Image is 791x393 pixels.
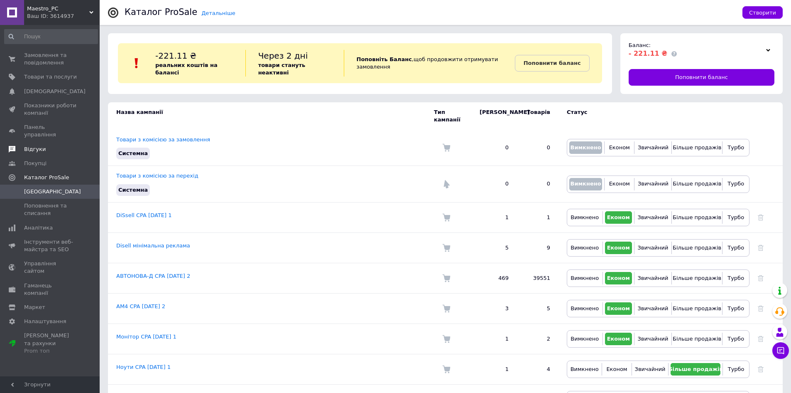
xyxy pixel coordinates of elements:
button: Економ [607,141,632,154]
button: Більше продажів [674,302,720,315]
span: Відгуки [24,146,46,153]
span: Створити [749,10,776,16]
img: Комісія за замовлення [442,213,451,222]
td: 1 [471,354,517,384]
td: 2 [517,324,558,354]
span: Маркет [24,304,45,311]
button: Турбо [725,272,747,284]
a: Монітор CPA [DATE] 1 [116,334,176,340]
button: Вимкнено [569,211,600,224]
span: Через 2 дні [258,51,308,61]
a: Товари з комісією за перехід [116,173,198,179]
button: Економ [605,211,632,224]
span: Вимкнено [570,180,601,187]
a: Поповнити баланс [629,69,774,86]
img: Комісія за замовлення [442,365,451,373]
td: 0 [471,130,517,166]
span: Аналітика [24,224,53,232]
button: Більше продажів [674,178,720,190]
span: [DEMOGRAPHIC_DATA] [24,88,86,95]
button: Звичайний [637,178,669,190]
div: Ваш ID: 3614937 [27,12,100,20]
span: Економ [606,366,627,372]
button: Вимкнено [569,272,600,284]
span: Економ [609,144,630,151]
span: Інструменти веб-майстра та SEO [24,238,77,253]
span: Поповнення та списання [24,202,77,217]
span: [GEOGRAPHIC_DATA] [24,188,81,195]
span: Турбо [727,305,744,311]
span: Звичайний [638,144,669,151]
button: Вимкнено [569,363,600,376]
span: Більше продажів [673,305,721,311]
a: Видалити [758,245,764,251]
div: Prom топ [24,347,77,355]
span: Турбо [727,180,744,187]
span: Турбо [727,245,744,251]
button: Більше продажів [674,333,720,345]
span: Замовлення та повідомлення [24,52,77,67]
button: Вимкнено [569,333,600,345]
td: 469 [471,263,517,293]
button: Економ [607,178,632,190]
span: Вимкнено [571,245,599,251]
span: Економ [607,245,630,251]
span: Каталог ProSale [24,174,69,181]
b: Поповнити баланс [524,60,581,66]
span: Поповнити баланс [675,74,728,81]
span: Налаштування [24,318,66,325]
span: - 221.11 ₴ [629,49,667,57]
a: Видалити [758,336,764,342]
button: Вимкнено [569,242,600,254]
span: -221.11 ₴ [155,51,196,61]
button: Вимкнено [569,141,602,154]
img: Комісія за перехід [442,180,451,188]
button: Звичайний [637,333,669,345]
button: Турбо [725,242,747,254]
img: Комісія за замовлення [442,143,451,152]
span: Економ [609,180,630,187]
button: Більше продажів [674,141,720,154]
input: Пошук [4,29,98,44]
button: Звичайний [637,141,669,154]
span: Більше продажів [673,336,721,342]
td: Назва кампанії [108,102,434,130]
button: Турбо [725,302,747,315]
span: Баланс: [629,42,651,48]
a: АМ4 CPA [DATE] 2 [116,303,165,309]
td: 3 [471,293,517,324]
td: 39551 [517,263,558,293]
td: Статус [558,102,749,130]
span: Панель управління [24,124,77,138]
span: Звичайний [637,336,668,342]
button: Більше продажів [674,242,720,254]
td: 1 [471,324,517,354]
span: Системна [118,150,148,156]
a: Ноути CPA [DATE] 1 [116,364,171,370]
div: Каталог ProSale [125,8,197,17]
b: Поповніть Баланс [357,56,412,62]
span: Економ [607,214,630,220]
td: 9 [517,232,558,263]
span: Турбо [728,366,744,372]
td: Товарів [517,102,558,130]
td: [PERSON_NAME] [471,102,517,130]
td: 4 [517,354,558,384]
td: 0 [517,130,558,166]
img: Комісія за замовлення [442,304,451,313]
button: Турбо [725,363,747,376]
span: Вимкнено [571,336,599,342]
img: :exclamation: [130,57,143,69]
button: Звичайний [634,363,666,376]
span: [PERSON_NAME] та рахунки [24,332,77,355]
span: Звичайний [638,180,669,187]
span: Вимкнено [570,144,601,151]
a: Видалити [758,366,764,372]
button: Економ [605,333,632,345]
span: Показники роботи компанії [24,102,77,117]
a: Видалити [758,305,764,311]
button: Вимкнено [569,302,600,315]
button: Економ [604,363,629,376]
button: Економ [605,272,632,284]
span: Системна [118,187,148,193]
